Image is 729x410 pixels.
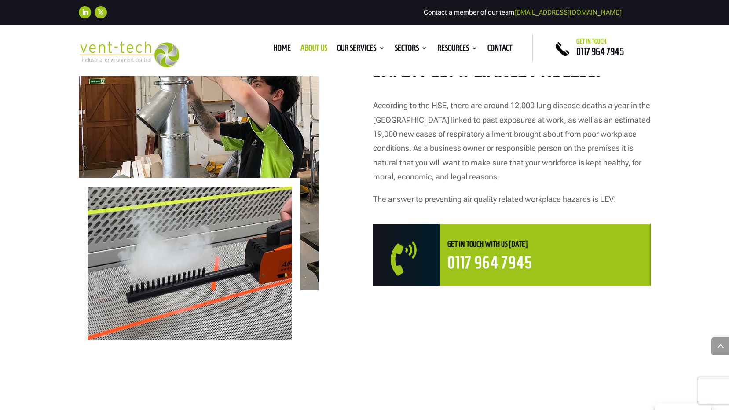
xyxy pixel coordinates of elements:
a: Our Services [337,45,385,55]
span: Get in touch with us [DATE] [447,240,528,249]
span: Contact a member of our team [424,8,622,16]
p: According to the HSE, there are around 12,000 lung disease deaths a year in the [GEOGRAPHIC_DATA]... [373,99,651,192]
a: Resources [437,45,478,55]
a: Home [273,45,291,55]
a: Follow on LinkedIn [79,6,91,18]
a: [EMAIL_ADDRESS][DOMAIN_NAME] [514,8,622,16]
a: Sectors [395,45,428,55]
a: Contact [487,45,513,55]
span: Get in touch [576,38,607,45]
a: Follow on X [95,6,107,18]
span:  [391,242,441,276]
a: About us [300,45,327,55]
img: 2023-09-27T08_35_16.549ZVENT-TECH---Clear-background [79,41,180,67]
a: 0117 964 7945 [447,254,532,272]
p: The answer to preventing air quality related workplace hazards is LEV! [373,192,651,206]
img: Commissioning-2-scaled [88,187,292,340]
a: 0117 964 7945 [576,46,624,57]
